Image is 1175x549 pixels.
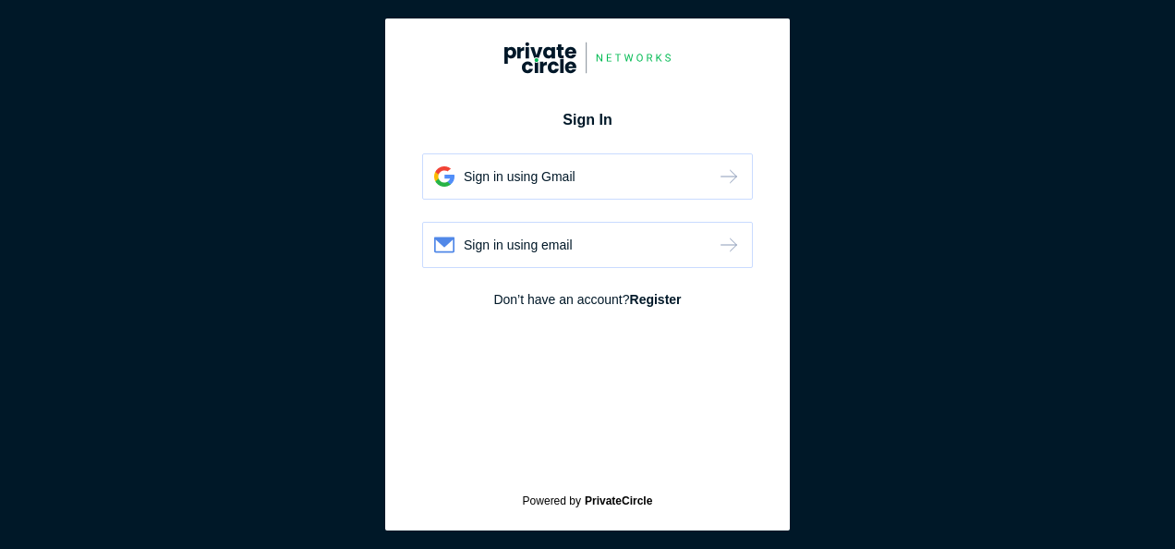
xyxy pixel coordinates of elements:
[630,292,682,307] strong: Register
[504,42,671,74] img: Google
[422,109,753,131] div: Sign In
[717,234,741,256] img: Google
[717,165,741,188] img: Google
[408,494,767,507] div: Powered by
[422,290,753,309] div: Don’t have an account?
[464,167,575,186] div: Sign in using Gmail
[464,236,573,254] div: Sign in using email
[585,494,652,507] strong: PrivateCircle
[434,237,454,253] img: Google
[434,166,454,187] img: Google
